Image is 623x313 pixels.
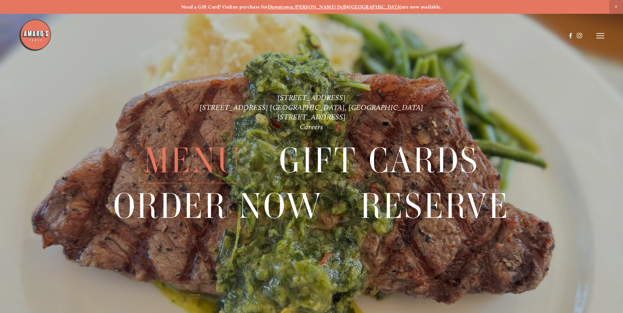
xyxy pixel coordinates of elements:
a: Gift Cards [279,138,479,183]
a: Reserve [360,184,510,228]
strong: & [346,4,349,10]
strong: are now available. [402,4,442,10]
a: Menu [144,138,242,183]
a: Careers [300,122,323,131]
strong: Need a Gift Card? Online purchase for [181,4,268,10]
a: [PERSON_NAME] Dell [295,4,346,10]
a: [STREET_ADDRESS] [278,113,346,121]
strong: , [293,4,294,10]
img: Amaro's Table [19,19,52,52]
a: [STREET_ADDRESS] [278,93,346,102]
a: [GEOGRAPHIC_DATA] [349,4,402,10]
a: Order Now [113,184,323,228]
a: Downtown [268,4,293,10]
a: [STREET_ADDRESS] [GEOGRAPHIC_DATA], [GEOGRAPHIC_DATA] [200,103,423,112]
